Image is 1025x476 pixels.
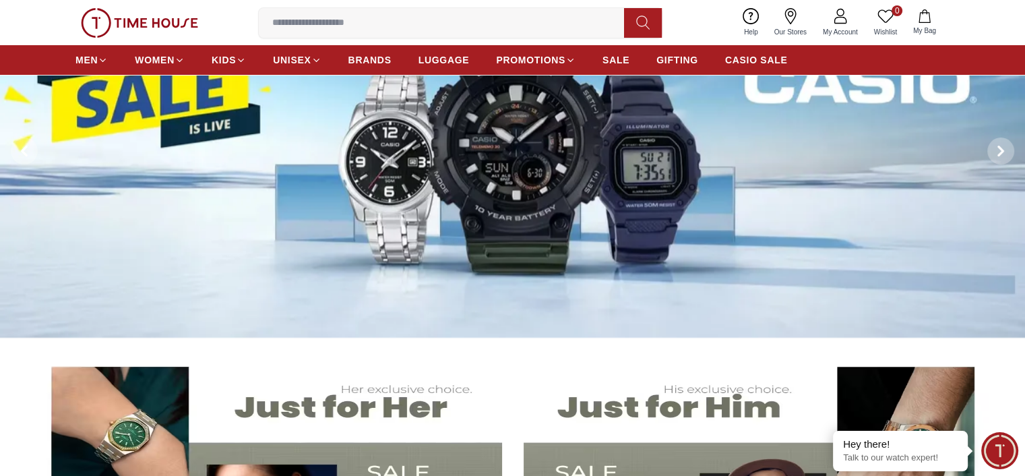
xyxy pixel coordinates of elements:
[135,48,185,72] a: WOMEN
[892,5,902,16] span: 0
[656,53,698,67] span: GIFTING
[981,432,1018,469] div: Chat Widget
[348,53,392,67] span: BRANDS
[656,48,698,72] a: GIFTING
[348,48,392,72] a: BRANDS
[725,48,788,72] a: CASIO SALE
[81,8,198,38] img: ...
[273,53,311,67] span: UNISEX
[739,27,764,37] span: Help
[418,48,470,72] a: LUGGAGE
[602,48,629,72] a: SALE
[766,5,815,40] a: Our Stores
[496,53,565,67] span: PROMOTIONS
[418,53,470,67] span: LUGGAGE
[602,53,629,67] span: SALE
[843,438,958,451] div: Hey there!
[843,452,958,464] p: Talk to our watch expert!
[869,27,902,37] span: Wishlist
[496,48,576,72] a: PROMOTIONS
[866,5,905,40] a: 0Wishlist
[212,48,246,72] a: KIDS
[908,26,941,36] span: My Bag
[817,27,863,37] span: My Account
[75,53,98,67] span: MEN
[725,53,788,67] span: CASIO SALE
[75,48,108,72] a: MEN
[212,53,236,67] span: KIDS
[769,27,812,37] span: Our Stores
[905,7,944,38] button: My Bag
[273,48,321,72] a: UNISEX
[135,53,175,67] span: WOMEN
[736,5,766,40] a: Help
